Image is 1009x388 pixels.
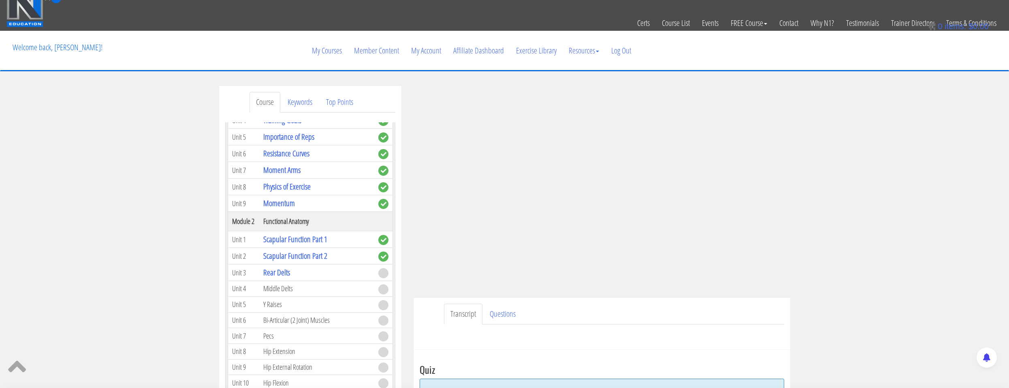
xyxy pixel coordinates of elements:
a: Affiliate Dashboard [447,31,510,70]
a: Resistance Curves [263,148,309,159]
a: Top Points [320,92,360,113]
a: Moment Arms [263,164,301,175]
a: Why N1? [804,3,840,43]
td: Middle Delts [259,281,374,297]
a: FREE Course [725,3,773,43]
a: Trainer Directory [885,3,940,43]
a: Course List [656,3,696,43]
td: Unit 9 [228,359,259,375]
a: Log Out [605,31,637,70]
a: Keywords [281,92,319,113]
a: Exercise Library [510,31,563,70]
td: Unit 6 [228,312,259,328]
td: Unit 5 [228,129,259,145]
span: $ [968,22,973,31]
th: Functional Anatomy [259,212,374,231]
td: Unit 6 [228,145,259,162]
td: Unit 7 [228,162,259,179]
span: complete [378,132,388,143]
a: Physics of Exercise [263,181,311,192]
td: Y Raises [259,296,374,312]
img: icon11.png [928,22,936,30]
bdi: 0.00 [968,22,989,31]
td: Unit 1 [228,231,259,248]
td: Bi-Articular (2 Joint) Muscles [259,312,374,328]
a: My Courses [306,31,348,70]
span: complete [378,235,388,245]
td: Unit 8 [228,179,259,195]
a: Momentum [263,198,295,209]
td: Pecs [259,328,374,344]
a: Certs [631,3,656,43]
a: Events [696,3,725,43]
span: complete [378,149,388,159]
a: Scapular Function Part 2 [263,250,327,261]
a: Terms & Conditions [940,3,1003,43]
span: complete [378,166,388,176]
td: Unit 7 [228,328,259,344]
a: Testimonials [840,3,885,43]
td: Unit 5 [228,296,259,312]
td: Unit 8 [228,344,259,360]
td: Unit 2 [228,248,259,264]
span: complete [378,252,388,262]
a: Questions [483,304,522,324]
td: Hip External Rotation [259,359,374,375]
a: Importance of Reps [263,131,314,142]
h3: Quiz [420,364,784,375]
td: Unit 3 [228,264,259,281]
a: Member Content [348,31,405,70]
p: Welcome back, [PERSON_NAME]! [6,31,109,64]
td: Unit 9 [228,195,259,212]
a: Rear Delts [263,267,290,278]
th: Module 2 [228,212,259,231]
a: Contact [773,3,804,43]
td: Hip Extension [259,344,374,360]
span: complete [378,199,388,209]
a: My Account [405,31,447,70]
span: complete [378,182,388,192]
span: 0 [938,22,942,31]
a: Scapular Function Part 1 [263,234,327,245]
a: Resources [563,31,605,70]
span: items: [945,22,966,31]
td: Unit 4 [228,281,259,297]
a: Transcript [444,304,482,324]
a: 0 items: $0.00 [928,22,989,31]
a: Course [250,92,280,113]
